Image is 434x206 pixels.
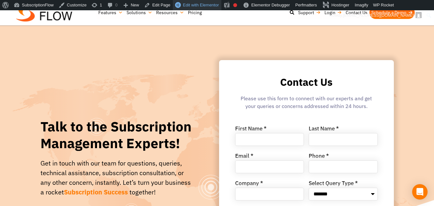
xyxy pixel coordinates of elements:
[296,6,323,19] a: Support
[40,118,195,152] h1: Talk to the Subscription Management Experts!
[183,3,219,7] span: Edit with Elementor
[412,184,428,200] div: Open Intercom Messenger
[235,76,378,88] h2: Contact Us
[309,181,358,188] label: Select Query Type *
[96,6,125,19] a: Features
[309,126,339,133] label: Last Name *
[323,6,344,19] a: Login
[235,181,263,188] label: Company *
[309,153,329,160] label: Phone *
[235,153,253,160] label: Email *
[233,3,237,7] div: Focus keyphrase not set
[16,4,72,22] img: Subscriptionflow
[235,94,378,113] div: Please use this form to connect with our experts and get your queries or concerns addressed withi...
[327,10,424,21] a: Howdy,
[125,6,154,19] a: Solutions
[186,6,204,19] a: Pricing
[40,158,195,197] div: Get in touch with our team for questions, queries, technical assistance, subscription consultatio...
[343,13,414,18] span: [EMAIL_ADDRESS][DOMAIN_NAME]
[64,188,128,196] span: Subscription Success
[235,126,267,133] label: First Name *
[154,6,186,19] a: Resources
